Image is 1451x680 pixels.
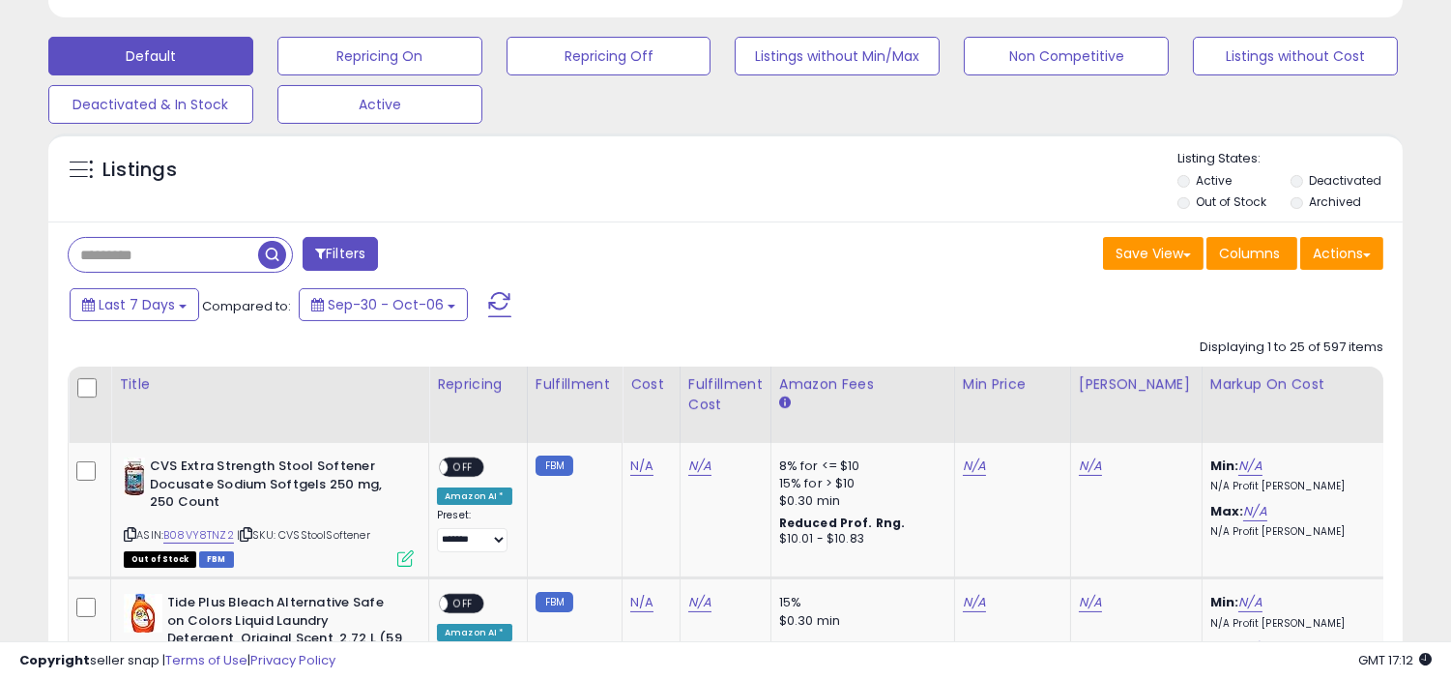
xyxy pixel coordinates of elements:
[437,509,512,552] div: Preset:
[688,374,763,415] div: Fulfillment Cost
[536,456,573,476] small: FBM
[1210,480,1371,493] p: N/A Profit [PERSON_NAME]
[237,527,370,543] span: | SKU: CVSStoolSoftener
[1079,457,1102,476] a: N/A
[1210,617,1371,631] p: N/A Profit [PERSON_NAME]
[779,515,906,531] b: Reduced Prof. Rng.
[99,295,175,314] span: Last 7 Days
[303,237,378,271] button: Filters
[250,651,335,669] a: Privacy Policy
[328,295,444,314] span: Sep-30 - Oct-06
[1300,237,1383,270] button: Actions
[779,395,791,412] small: Amazon Fees.
[1243,502,1266,521] a: N/A
[1200,339,1383,357] div: Displaying 1 to 25 of 597 items
[688,457,711,476] a: N/A
[70,288,199,321] button: Last 7 Days
[1079,593,1102,612] a: N/A
[630,374,672,395] div: Cost
[1358,651,1432,669] span: 2025-10-14 17:12 GMT
[963,457,986,476] a: N/A
[1210,374,1378,395] div: Markup on Cost
[1193,37,1398,75] button: Listings without Cost
[964,37,1169,75] button: Non Competitive
[448,596,479,612] span: OFF
[1210,525,1371,539] p: N/A Profit [PERSON_NAME]
[124,458,414,565] div: ASIN:
[1219,244,1280,263] span: Columns
[963,374,1062,395] div: Min Price
[299,288,468,321] button: Sep-30 - Oct-06
[1196,193,1266,210] label: Out of Stock
[779,374,946,395] div: Amazon Fees
[1079,374,1194,395] div: [PERSON_NAME]
[1210,502,1244,520] b: Max:
[163,527,234,544] a: B08VY8TNZ2
[1196,172,1232,189] label: Active
[19,651,90,669] strong: Copyright
[779,475,940,492] div: 15% for > $10
[199,551,234,568] span: FBM
[437,374,519,395] div: Repricing
[1202,367,1385,443] th: The percentage added to the cost of goods (COGS) that forms the calculator for Min & Max prices.
[437,488,512,505] div: Amazon AI *
[1309,172,1381,189] label: Deactivated
[448,459,479,476] span: OFF
[1206,237,1297,270] button: Columns
[963,593,986,612] a: N/A
[167,594,402,670] b: Tide Plus Bleach Alternative Safe on Colors Liquid Laundry Detergent, Original Scent, 2.72 L (59 ...
[536,374,614,395] div: Fulfillment
[119,374,421,395] div: Title
[779,458,940,475] div: 8% for <= $10
[277,85,482,124] button: Active
[202,297,291,315] span: Compared to:
[779,531,940,547] div: $10.01 - $10.83
[102,157,177,184] h5: Listings
[48,37,253,75] button: Default
[19,652,335,670] div: seller snap | |
[630,593,653,612] a: N/A
[165,651,247,669] a: Terms of Use
[1210,593,1239,611] b: Min:
[1238,457,1262,476] a: N/A
[124,458,145,496] img: 41lo2wPRusL._SL40_.jpg
[48,85,253,124] button: Deactivated & In Stock
[630,457,653,476] a: N/A
[124,551,196,568] span: All listings that are currently out of stock and unavailable for purchase on Amazon
[688,593,711,612] a: N/A
[1103,237,1204,270] button: Save View
[536,592,573,612] small: FBM
[277,37,482,75] button: Repricing On
[735,37,940,75] button: Listings without Min/Max
[1309,193,1361,210] label: Archived
[779,612,940,630] div: $0.30 min
[507,37,711,75] button: Repricing Off
[779,492,940,510] div: $0.30 min
[779,594,940,611] div: 15%
[1238,593,1262,612] a: N/A
[1177,150,1403,168] p: Listing States:
[1210,457,1239,475] b: Min:
[124,594,162,633] img: 41Ri4z67qwL._SL40_.jpg
[150,458,385,517] b: CVS Extra Strength Stool Softener Docusate Sodium Softgels 250 mg, 250 Count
